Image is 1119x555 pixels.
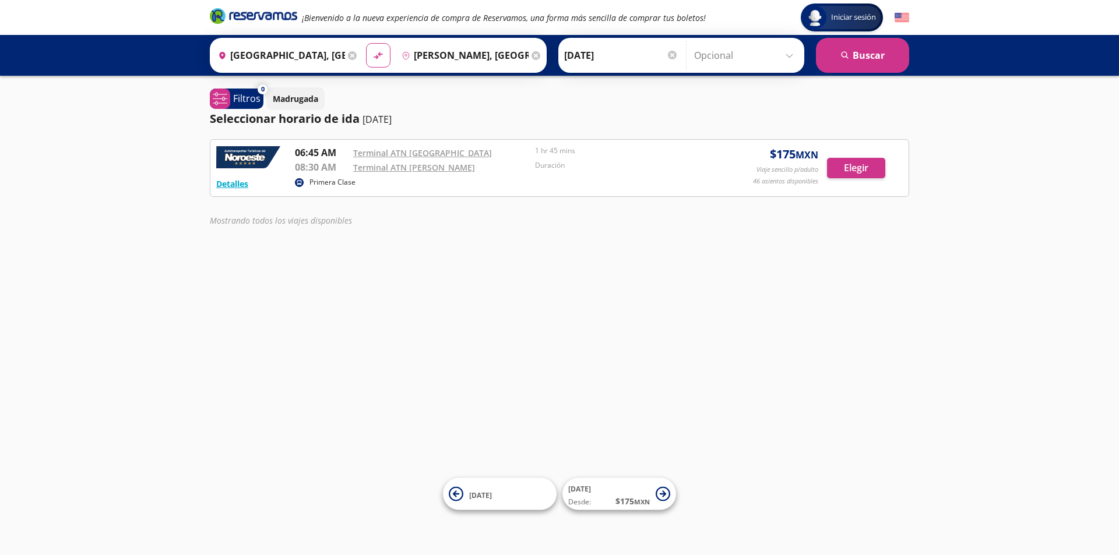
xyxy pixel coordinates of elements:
[827,158,885,178] button: Elegir
[363,112,392,126] p: [DATE]
[770,146,818,163] span: $ 175
[273,93,318,105] p: Madrugada
[753,176,818,186] p: 46 asientos disponibles
[302,12,706,23] em: ¡Bienvenido a la nueva experiencia de compra de Reservamos, una forma más sencilla de comprar tus...
[826,12,881,23] span: Iniciar sesión
[353,147,492,158] a: Terminal ATN [GEOGRAPHIC_DATA]
[568,484,591,494] span: [DATE]
[615,495,650,507] span: $ 175
[295,146,347,160] p: 06:45 AM
[210,89,263,109] button: 0Filtros
[233,91,261,105] p: Filtros
[895,10,909,25] button: English
[353,162,475,173] a: Terminal ATN [PERSON_NAME]
[261,84,265,94] span: 0
[210,7,297,28] a: Brand Logo
[634,497,650,506] small: MXN
[309,177,356,188] p: Primera Clase
[816,38,909,73] button: Buscar
[216,146,280,169] img: RESERVAMOS
[213,41,345,70] input: Buscar Origen
[568,497,591,507] span: Desde:
[796,149,818,161] small: MXN
[756,165,818,175] p: Viaje sencillo p/adulto
[266,87,325,110] button: Madrugada
[443,478,557,510] button: [DATE]
[469,490,492,500] span: [DATE]
[210,7,297,24] i: Brand Logo
[216,178,248,190] button: Detalles
[562,478,676,510] button: [DATE]Desde:$175MXN
[535,160,711,171] p: Duración
[210,215,352,226] em: Mostrando todos los viajes disponibles
[295,160,347,174] p: 08:30 AM
[210,110,360,128] p: Seleccionar horario de ida
[694,41,798,70] input: Opcional
[535,146,711,156] p: 1 hr 45 mins
[397,41,529,70] input: Buscar Destino
[564,41,678,70] input: Elegir Fecha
